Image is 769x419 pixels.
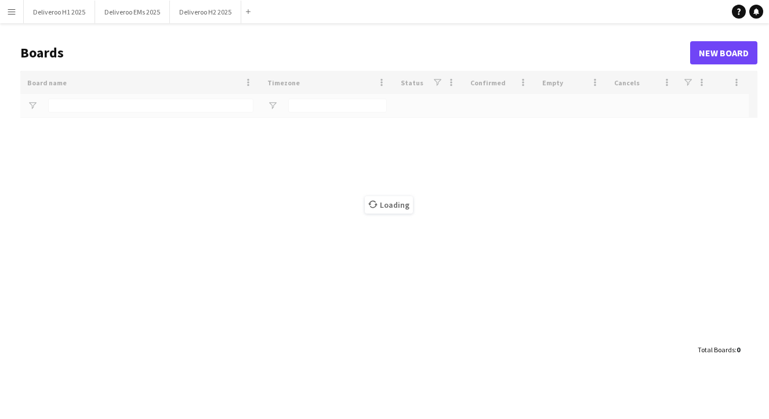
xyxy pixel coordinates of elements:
[698,345,735,354] span: Total Boards
[95,1,170,23] button: Deliveroo EMs 2025
[20,44,690,62] h1: Boards
[170,1,241,23] button: Deliveroo H2 2025
[365,196,413,214] span: Loading
[698,338,740,361] div: :
[24,1,95,23] button: Deliveroo H1 2025
[737,345,740,354] span: 0
[690,41,757,64] a: New Board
